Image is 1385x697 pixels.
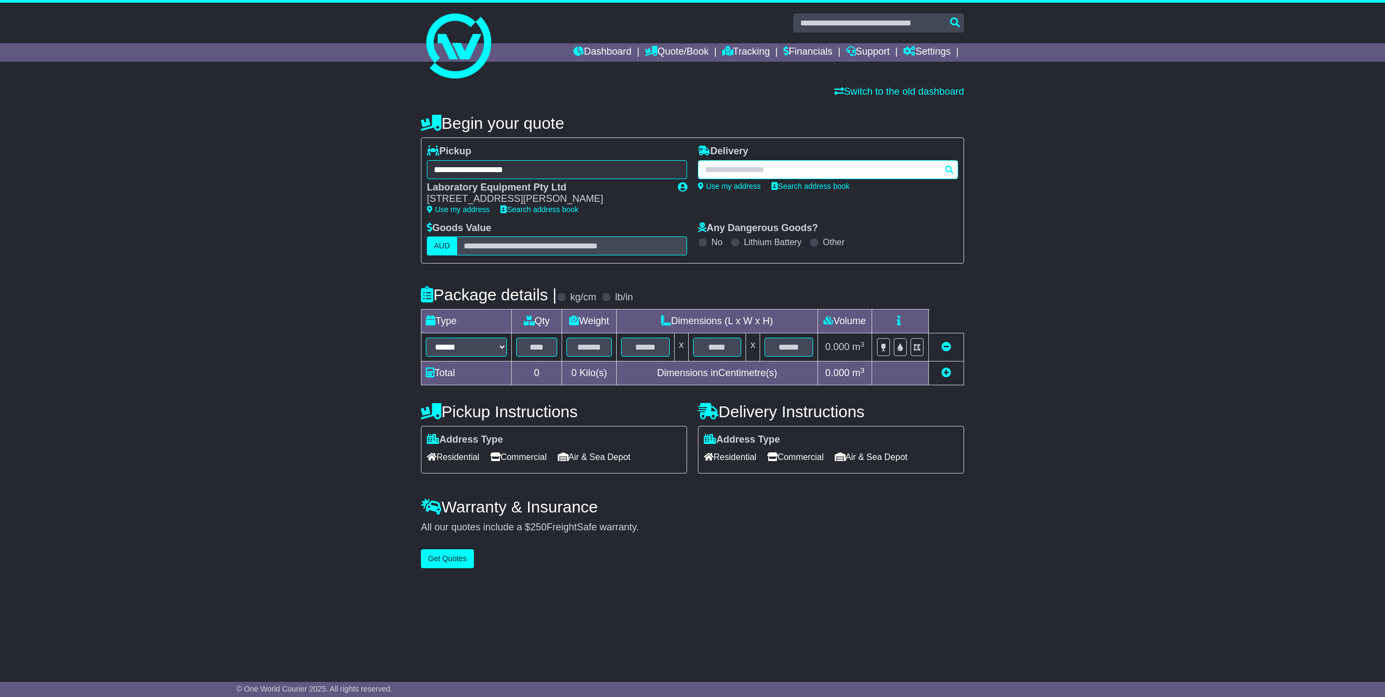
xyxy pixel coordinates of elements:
span: 250 [530,522,546,532]
td: Qty [512,310,562,333]
sup: 3 [860,340,865,348]
a: Financials [783,43,833,62]
a: Quote/Book [645,43,709,62]
label: Address Type [427,434,503,446]
td: x [674,333,688,361]
td: Type [421,310,512,333]
label: kg/cm [570,292,596,304]
a: Switch to the old dashboard [834,86,964,97]
td: 0 [512,361,562,385]
span: Residential [704,449,756,465]
span: 0 [571,367,577,378]
h4: Package details | [421,286,557,304]
a: Remove this item [941,341,951,352]
typeahead: Please provide city [698,160,958,179]
label: lb/in [615,292,633,304]
a: Add new item [941,367,951,378]
button: Get Quotes [421,549,474,568]
span: Commercial [767,449,823,465]
span: Air & Sea Depot [558,449,631,465]
td: Kilo(s) [562,361,617,385]
h4: Pickup Instructions [421,403,687,420]
label: No [711,237,722,247]
a: Use my address [427,205,490,214]
span: © One World Courier 2025. All rights reserved. [236,685,393,693]
sup: 3 [860,366,865,374]
td: Dimensions in Centimetre(s) [616,361,817,385]
a: Tracking [722,43,770,62]
span: 0.000 [825,367,849,378]
a: Support [846,43,890,62]
td: Dimensions (L x W x H) [616,310,817,333]
span: Commercial [490,449,546,465]
span: m [852,341,865,352]
td: x [746,333,760,361]
label: Any Dangerous Goods? [698,222,818,234]
label: Pickup [427,146,471,157]
a: Search address book [500,205,578,214]
div: Laboratory Equipment Pty Ltd [427,182,667,194]
label: Delivery [698,146,748,157]
td: Weight [562,310,617,333]
label: Goods Value [427,222,491,234]
label: Other [823,237,845,247]
div: [STREET_ADDRESS][PERSON_NAME] [427,193,667,205]
h4: Delivery Instructions [698,403,964,420]
span: m [852,367,865,378]
label: AUD [427,236,457,255]
span: Residential [427,449,479,465]
h4: Warranty & Insurance [421,498,964,516]
div: All our quotes include a $ FreightSafe warranty. [421,522,964,534]
h4: Begin your quote [421,114,964,132]
label: Address Type [704,434,780,446]
span: Air & Sea Depot [835,449,908,465]
a: Dashboard [573,43,631,62]
a: Use my address [698,182,761,190]
label: Lithium Battery [744,237,802,247]
td: Total [421,361,512,385]
td: Volume [817,310,872,333]
span: 0.000 [825,341,849,352]
a: Settings [903,43,951,62]
a: Search address book [771,182,849,190]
